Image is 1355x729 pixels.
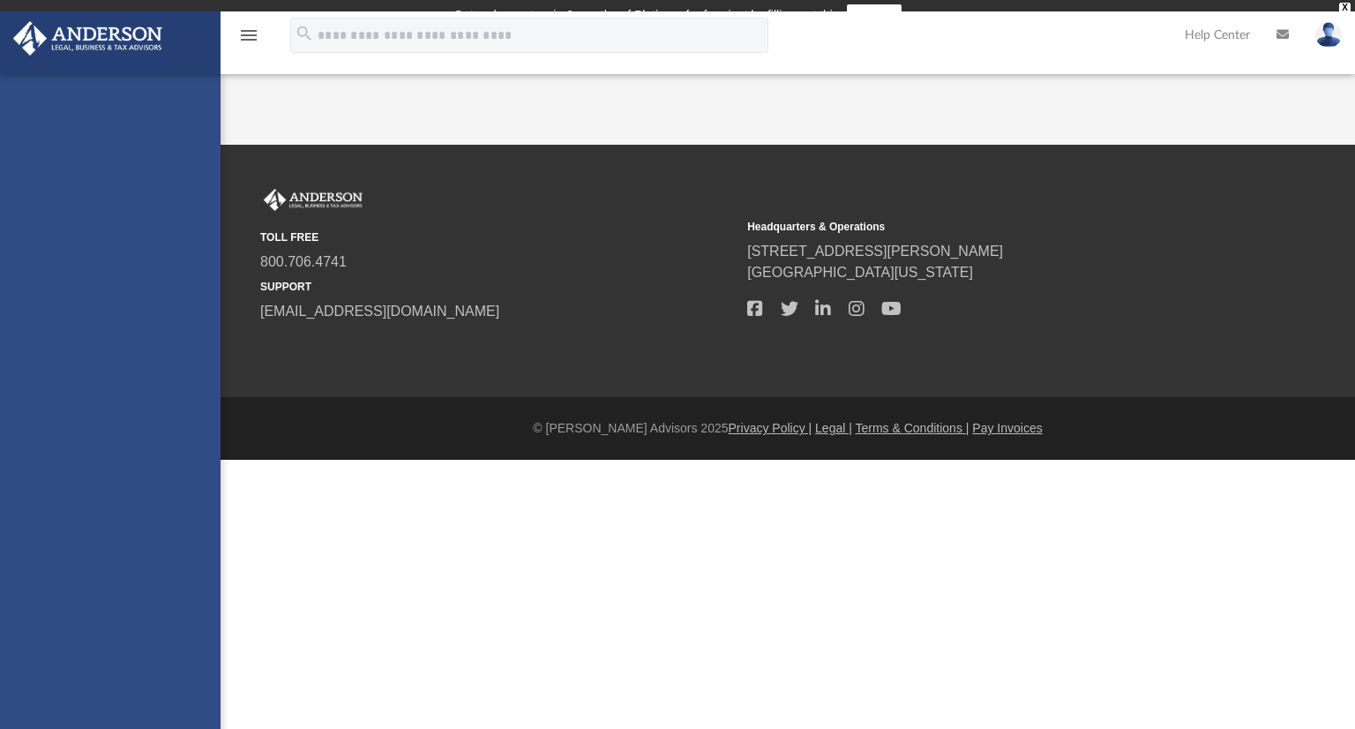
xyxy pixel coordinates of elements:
i: search [295,24,314,43]
div: close [1339,3,1351,13]
div: Get a chance to win 6 months of Platinum for free just by filling out this [453,4,839,26]
a: [GEOGRAPHIC_DATA][US_STATE] [747,265,973,280]
a: Terms & Conditions | [856,421,969,435]
a: Pay Invoices [972,421,1042,435]
i: menu [238,25,259,46]
a: 800.706.4741 [260,254,347,269]
div: © [PERSON_NAME] Advisors 2025 [221,419,1355,438]
a: menu [238,34,259,46]
small: SUPPORT [260,279,735,295]
small: Headquarters & Operations [747,219,1222,235]
small: TOLL FREE [260,229,735,245]
a: survey [847,4,902,26]
img: Anderson Advisors Platinum Portal [260,189,366,212]
a: [STREET_ADDRESS][PERSON_NAME] [747,244,1003,259]
img: Anderson Advisors Platinum Portal [8,21,168,56]
a: Legal | [815,421,852,435]
a: [EMAIL_ADDRESS][DOMAIN_NAME] [260,304,499,319]
a: Privacy Policy | [729,421,812,435]
img: User Pic [1315,22,1342,48]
